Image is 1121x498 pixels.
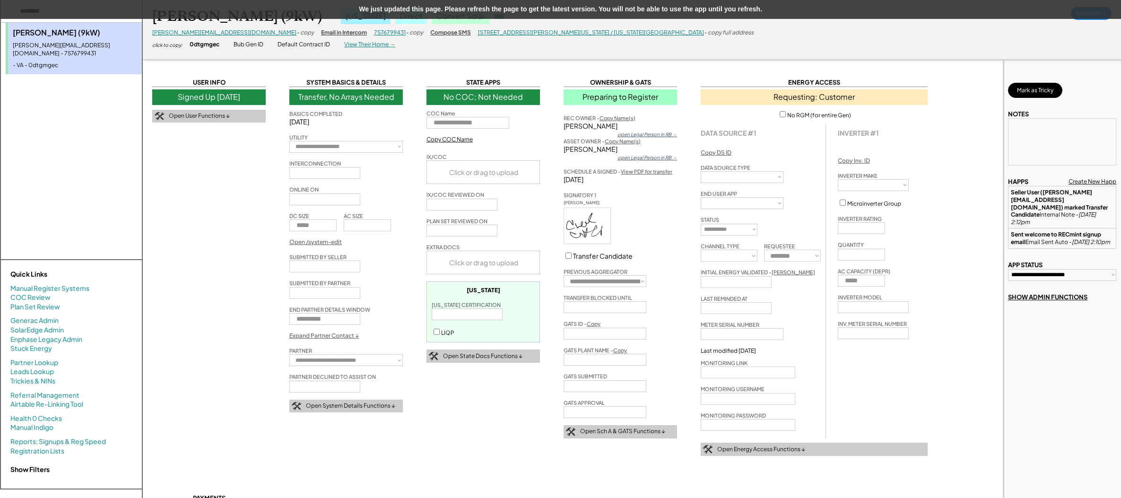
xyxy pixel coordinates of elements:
div: [PERSON_NAME][EMAIL_ADDRESS][DOMAIN_NAME] - 7576799431 [13,42,137,58]
a: Manual Register Systems [10,284,89,293]
div: Internal Note - [1011,189,1113,226]
u: Copy [587,321,600,327]
a: Leads Lookup [10,367,54,376]
a: [PERSON_NAME][EMAIL_ADDRESS][DOMAIN_NAME] [152,29,296,36]
div: [DATE] [289,117,403,127]
div: PARTNER DECLINED TO ASSIST ON [289,373,376,380]
div: USER INFO [152,78,266,87]
div: [PERSON_NAME] (9kW) [152,7,322,26]
div: MONITORING USERNAME [701,385,765,393]
div: OWNERSHIP & GATS [564,78,677,87]
div: Transfer, No Arrays Needed [289,89,403,105]
div: METER SERIAL NUMBER [701,321,759,328]
div: INVERTER MODEL [838,294,882,301]
img: tool-icon.png [155,112,164,121]
div: STATUS [701,216,719,223]
div: DATA SOURCE TYPE [701,164,750,171]
div: - copy full address [704,29,754,37]
label: Transfer Candidate [573,252,633,260]
div: INVERTER MAKE [838,172,878,179]
div: Signed Up [DATE] [152,89,266,105]
div: [US_STATE] CERTIFICATION [432,301,501,308]
div: PLAN SET REVIEWED ON [426,218,487,225]
a: Health 0 Checks [10,414,62,423]
div: QUANTITY [838,241,864,248]
div: GATS PLANT NAME - [564,347,627,354]
div: DC SIZE [289,212,309,219]
div: REC OWNER - [564,114,635,122]
a: 7576799431 [374,29,406,36]
div: [DATE] [564,175,677,184]
div: IX/COC [426,153,447,160]
label: LIQP [441,329,454,336]
div: SIGNATORY 1 [564,192,596,199]
div: GATS SUBMITTED [564,373,607,380]
a: Partner Lookup [10,358,58,367]
div: ONLINE ON [289,186,319,193]
div: GATS ID - [564,320,600,327]
div: Compose SMS [430,29,471,37]
div: PREVIOUS AGGREGATOR [564,268,627,275]
div: INITIAL ENERGY VALIDATED - [701,269,815,276]
div: END PARTNER DETAILS WINDOW [289,306,370,313]
div: ENERGY ACCESS [701,78,928,87]
img: tool-icon.png [292,402,301,411]
div: INTERCONNECTION [289,160,341,167]
div: Click or drag to upload [427,251,540,274]
div: HAPPS [1008,177,1028,186]
a: Reports: Signups & Reg Speed [10,437,106,446]
a: Stuck Energy [10,344,52,353]
div: Copy Inv. ID [838,157,870,165]
div: Copy DS ID [701,149,731,157]
div: click to copy: [152,42,182,48]
div: [US_STATE] [467,287,500,294]
strong: Show Filters [10,465,50,473]
a: Generac Admin [10,316,59,325]
u: [PERSON_NAME] [772,269,815,275]
div: REQUESTEE [764,243,795,250]
div: AC CAPACITY (DEPR) [838,268,890,275]
u: Copy Name(s) [600,115,635,121]
div: Email Sent Auto - [1011,231,1113,245]
div: PARTNER [289,347,312,354]
div: Open /system-edit [289,238,342,246]
img: 8bvW9QAAAAZJREFUAwA4AgfT0OJ65wAAAABJRU5ErkJggg== [564,208,610,244]
div: NOTES [1008,110,1029,118]
div: - VA - 0dtgmgec [13,61,137,70]
div: GATS APPROVAL [564,399,605,406]
div: BASICS COMPLETED [289,110,342,117]
div: SCHEDULE A SIGNED - [564,168,672,175]
div: INVERTER RATING [838,215,882,222]
div: Open Energy Access Functions ↓ [717,446,805,454]
img: tool-icon.png [703,445,713,454]
a: Manual Indigo [10,423,53,432]
div: INVERTER #1 [838,129,879,137]
div: EXTRA DOCS [426,244,460,251]
div: AC SIZE [344,212,363,219]
div: STATE APPS [426,78,540,87]
div: open Legal Person in RB → [617,131,677,138]
div: SUBMITTED BY SELLER [289,253,347,261]
strong: Sent welcome to RECmint signup email [1011,231,1102,245]
div: Requesting: Customer [701,89,928,105]
div: No COC; Not Needed [426,89,540,105]
em: [DATE] 2:12pm [1011,211,1097,226]
u: Copy Name(s) [605,138,641,144]
div: LAST REMINDED AT [701,295,747,302]
a: COC Review [10,293,51,302]
div: Open User Functions ↓ [169,112,230,120]
a: SolarEdge Admin [10,325,64,335]
div: MONITORING PASSWORD [701,412,766,419]
div: [PERSON_NAME] [564,145,677,154]
div: Open System Details Functions ↓ [306,402,395,410]
a: Enphase Legacy Admin [10,335,82,344]
a: Registration Lists [10,446,64,456]
div: SYSTEM BASICS & DETAILS [289,78,403,87]
strong: Seller User ([PERSON_NAME][EMAIL_ADDRESS][DOMAIN_NAME]) marked Transfer Candidate [1011,189,1109,218]
div: Create New Happ [1069,178,1116,186]
div: UTILITY [289,134,308,141]
strong: DATA SOURCE #1 [701,129,756,137]
div: INV. METER SERIAL NUMBER [838,320,907,327]
a: Airtable Re-Linking Tool [10,400,83,409]
div: Email in Intercom [321,29,367,37]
